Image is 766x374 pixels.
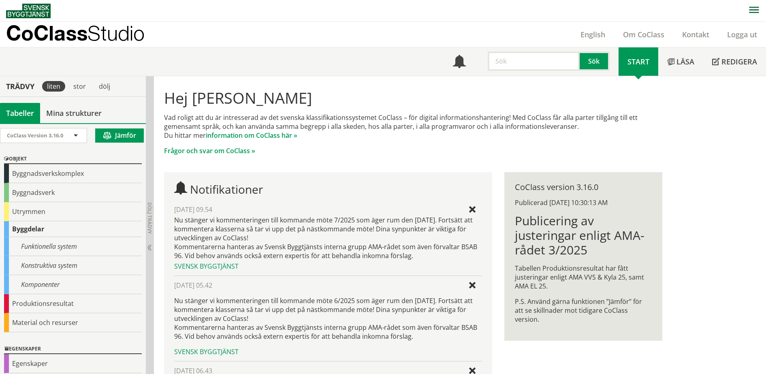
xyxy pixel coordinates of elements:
div: dölj [94,81,115,92]
span: [DATE] 09.54 [174,205,212,214]
div: Egenskaper [4,344,142,354]
a: CoClassStudio [6,22,162,47]
div: Byggnadsverk [4,183,142,202]
p: Vad roligt att du är intresserad av det svenska klassifikationssystemet CoClass – för digital inf... [164,113,662,140]
span: Notifikationer [190,182,263,197]
h1: Publicering av justeringar enligt AMA-rådet 3/2025 [515,214,651,257]
div: stor [68,81,91,92]
a: Kontakt [673,30,718,39]
div: CoClass version 3.16.0 [515,183,651,192]
a: Mina strukturer [40,103,108,123]
div: Produktionsresultat [4,294,142,313]
div: Svensk Byggtjänst [174,347,482,356]
div: Funktionella system [4,237,142,256]
span: Start [627,57,649,66]
div: Byggdelar [4,221,142,237]
div: liten [42,81,65,92]
img: Svensk Byggtjänst [6,4,51,18]
a: Redigera [703,47,766,76]
a: English [572,30,614,39]
div: Byggnadsverkskomplex [4,164,142,183]
a: Logga ut [718,30,766,39]
p: P.S. Använd gärna funktionen ”Jämför” för att se skillnader mot tidigare CoClass version. [515,297,651,324]
p: Nu stänger vi kommenteringen till kommande möte 6/2025 som äger rum den [DATE]. Fortsätt att komm... [174,296,482,341]
span: CoClass Version 3.16.0 [7,132,63,139]
span: Dölj trädvy [146,202,153,234]
a: information om CoClass här » [206,131,297,140]
div: Konstruktiva system [4,256,142,275]
a: Om CoClass [614,30,673,39]
button: Jämför [95,128,144,143]
a: Frågor och svar om CoClass » [164,146,255,155]
a: Läsa [658,47,703,76]
button: Sök [580,51,610,71]
div: Utrymmen [4,202,142,221]
p: Tabellen Produktionsresultat har fått justeringar enligt AMA VVS & Kyla 25, samt AMA EL 25. [515,264,651,291]
p: CoClass [6,28,145,38]
div: Nu stänger vi kommenteringen till kommande möte 7/2025 som äger rum den [DATE]. Fortsätt att komm... [174,216,482,260]
input: Sök [488,51,580,71]
div: Material och resurser [4,313,142,332]
div: Publicerad [DATE] 10:30:13 AM [515,198,651,207]
a: Start [619,47,658,76]
span: Notifikationer [453,56,466,69]
div: Egenskaper [4,354,142,373]
h1: Hej [PERSON_NAME] [164,89,662,107]
div: Objekt [4,154,142,164]
div: Komponenter [4,275,142,294]
div: Trädvy [2,82,39,91]
span: Redigera [721,57,757,66]
span: Studio [87,21,145,45]
div: Svensk Byggtjänst [174,262,482,271]
span: Läsa [676,57,694,66]
span: [DATE] 05.42 [174,281,212,290]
